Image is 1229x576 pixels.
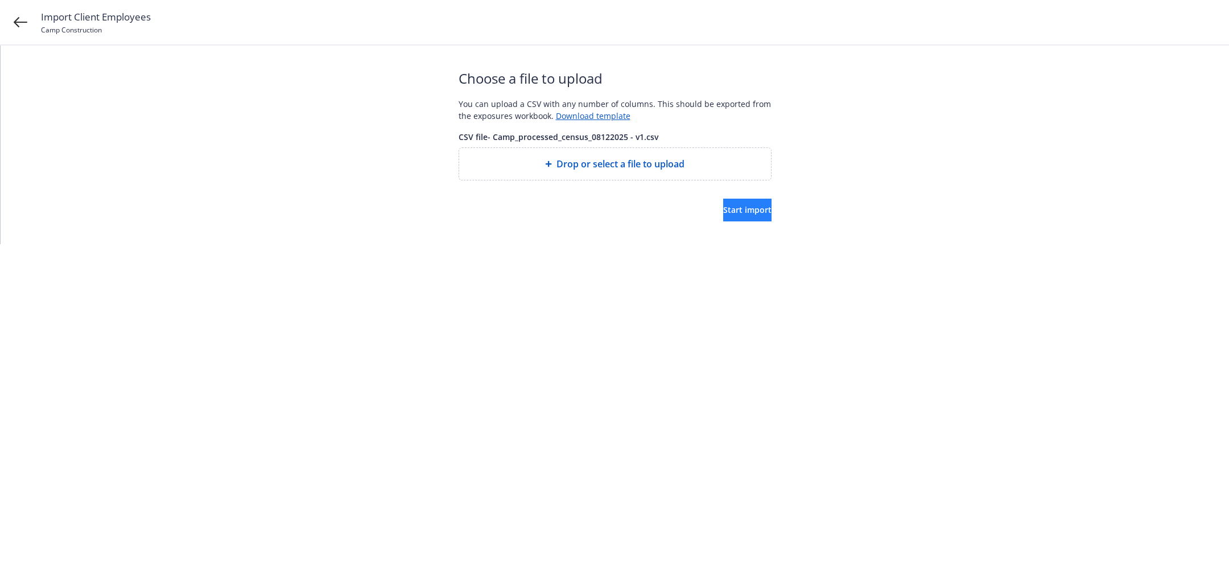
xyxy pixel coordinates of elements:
span: Drop or select a file to upload [556,157,684,171]
span: Import Client Employees [41,10,151,24]
span: CSV file - Camp_processed_census_08122025 - v1.csv [459,131,772,143]
button: Start import [723,199,772,221]
div: Drop or select a file to upload [459,147,772,180]
a: Download template [556,110,630,121]
span: Start import [723,204,772,215]
div: You can upload a CSV with any number of columns. This should be exported from the exposures workb... [459,98,772,122]
span: Choose a file to upload [459,68,772,89]
span: Camp Construction [41,25,102,35]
